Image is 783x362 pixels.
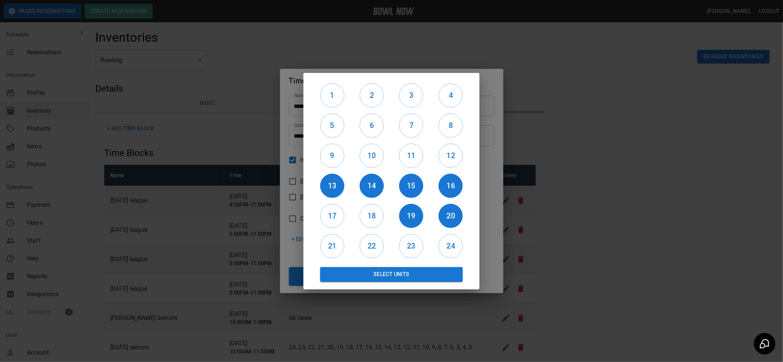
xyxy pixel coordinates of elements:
button: 23 [399,234,423,258]
h6: 14 [360,180,384,192]
button: 15 [399,174,423,198]
button: 2 [360,83,384,108]
button: 8 [439,113,463,138]
h6: 11 [400,150,423,161]
h6: 17 [321,210,344,222]
button: 5 [320,113,344,138]
button: 16 [439,174,463,198]
button: 3 [399,83,423,108]
button: 17 [320,204,344,228]
h6: 13 [320,180,344,192]
button: 20 [439,204,463,228]
h6: 22 [360,240,383,252]
button: 9 [320,144,344,168]
button: 21 [320,234,344,258]
h6: 6 [360,119,383,131]
h6: 4 [439,89,462,101]
button: 18 [360,204,384,228]
button: 10 [360,144,384,168]
button: 11 [399,144,423,168]
h6: 15 [399,180,423,192]
button: Select Units [320,267,463,282]
button: 7 [399,113,423,138]
button: 4 [439,83,463,108]
button: 12 [439,144,463,168]
h6: 21 [321,240,344,252]
button: 22 [360,234,384,258]
h6: 12 [439,150,462,161]
h6: 23 [400,240,423,252]
button: 13 [320,174,344,198]
h6: 19 [399,210,423,222]
h6: 20 [439,210,463,222]
h6: 8 [439,119,462,131]
h6: 10 [360,150,383,161]
h6: 3 [400,89,423,101]
h6: 5 [321,119,344,131]
h6: 7 [400,119,423,131]
button: 6 [360,113,384,138]
h6: 1 [321,89,344,101]
h6: 2 [360,89,383,101]
h6: 16 [439,180,463,192]
h6: 24 [439,240,462,252]
h6: 9 [321,150,344,161]
h6: 18 [360,210,383,222]
button: 24 [439,234,463,258]
button: 19 [399,204,423,228]
button: 14 [360,174,384,198]
button: 1 [320,83,344,108]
